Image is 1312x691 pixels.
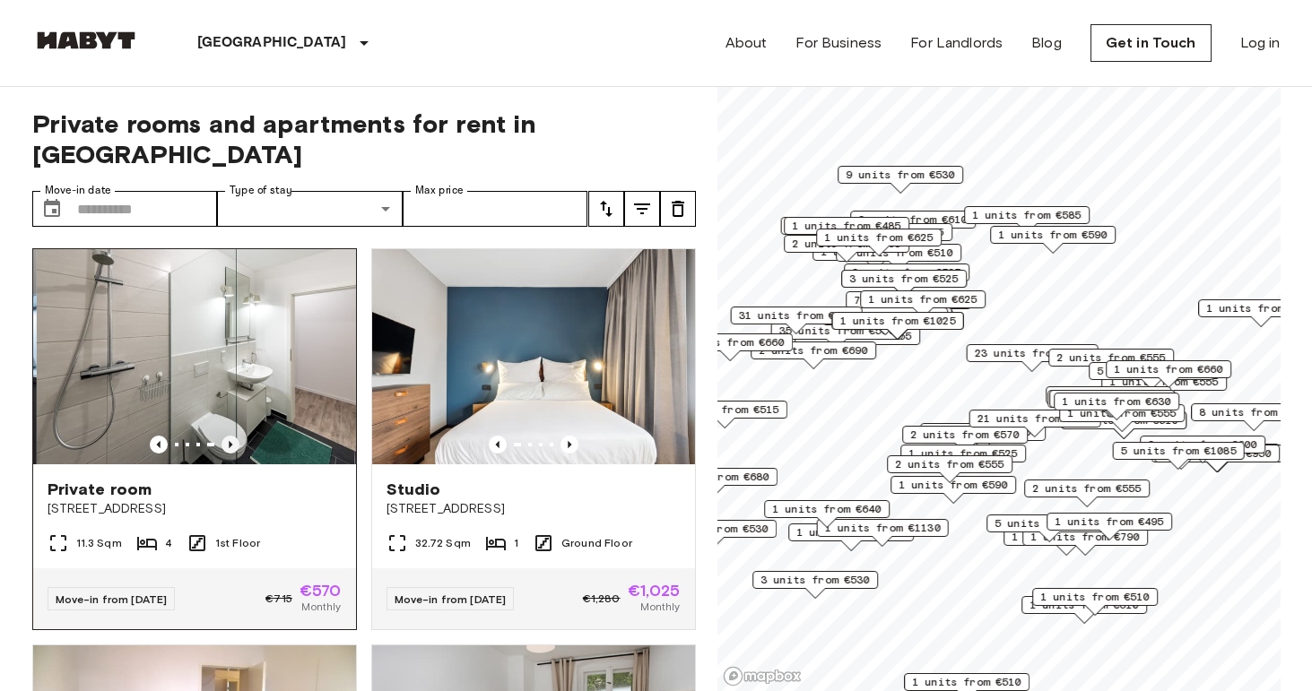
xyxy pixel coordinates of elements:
div: Map marker [986,514,1112,542]
div: Map marker [764,500,890,528]
div: Map marker [1154,445,1280,472]
span: [STREET_ADDRESS] [387,500,681,518]
button: Previous image [150,436,168,453]
span: 1 [514,535,518,551]
a: Mapbox logo [723,666,802,687]
a: Get in Touch [1090,24,1212,62]
span: Monthly [640,599,680,615]
span: 5 units from €660 [1097,363,1206,379]
span: Monthly [301,599,341,615]
span: 8 units from €570 [1199,404,1308,420]
div: Map marker [846,291,971,319]
span: 1 units from €590 [998,227,1108,243]
div: Map marker [1054,393,1179,420]
div: Map marker [651,520,777,548]
span: 21 units from €575 [977,410,1092,427]
div: Map marker [751,341,876,369]
span: 5 units from €590 [995,515,1104,531]
img: Marketing picture of unit DE-01-481-006-01 [372,249,695,464]
span: 1 units from €590 [899,477,1008,493]
span: 3 units from €555 [835,224,944,240]
div: Map marker [969,410,1100,437]
div: Map marker [784,217,909,245]
div: Map marker [1106,360,1231,388]
span: Studio [387,479,441,500]
div: Map marker [780,217,912,245]
img: Marketing picture of unit DE-01-12-003-01Q [36,249,359,464]
label: Max price [415,183,464,198]
span: 7 units from €585 [854,292,963,308]
span: 2 units from €555 [1056,350,1166,366]
div: Map marker [1024,479,1150,507]
div: Map marker [816,519,948,547]
a: Log in [1240,32,1281,54]
span: [STREET_ADDRESS] [48,500,342,518]
span: 31 units from €570 [738,307,854,324]
div: Map marker [920,423,1046,451]
div: Map marker [1059,404,1185,432]
span: €715 [265,591,292,607]
div: Map marker [816,229,942,256]
button: tune [624,191,660,227]
div: Map marker [887,455,1012,483]
span: 2 units from €510 [844,245,953,261]
div: Map marker [652,468,778,496]
div: Map marker [1112,442,1244,470]
div: Map marker [891,476,1016,504]
div: Map marker [1140,436,1265,463]
span: 1 units from €640 [1057,391,1167,407]
span: 3 units from €530 [760,572,870,588]
div: Map marker [831,312,963,340]
a: About [726,32,768,54]
span: 1 units from €680 [660,469,769,485]
div: Map marker [662,401,787,428]
div: Map marker [1046,386,1171,414]
label: Move-in date [45,183,111,198]
span: 1 units from €625 [868,291,977,307]
span: 1 units from €485 [792,218,901,234]
div: Map marker [1048,349,1174,376]
span: 4 units from €605 [928,424,1038,440]
span: 2 units from €570 [910,427,1020,443]
label: Type of stay [230,183,292,198]
div: Map marker [836,244,961,272]
a: Previous imagePrevious imagePrivate room[STREET_ADDRESS]11.3 Sqm41st FloorMove-in from [DATE]€715... [32,248,357,630]
span: 1 units from €570 [796,524,906,540]
span: 1 units from €640 [772,501,882,517]
div: Map marker [990,226,1116,254]
span: 2 units from €600 [1148,436,1257,453]
div: Map marker [667,333,793,361]
a: Blog [1031,32,1062,54]
span: 1 units from €630 [1062,393,1171,410]
button: tune [660,191,696,227]
span: 11.3 Sqm [76,535,122,551]
span: 1 units from €510 [1040,589,1150,605]
div: Map marker [841,270,967,298]
button: tune [588,191,624,227]
div: Map marker [788,523,914,551]
span: 2 units from €555 [1032,480,1142,497]
span: €1,280 [583,591,621,607]
div: Map marker [795,327,920,355]
div: Map marker [860,290,986,318]
img: Habyt [32,31,140,49]
span: €570 [300,583,342,599]
span: 1 units from €585 [972,207,1082,223]
div: Map marker [1047,390,1173,418]
div: Map marker [964,206,1090,234]
span: Ground Floor [561,535,632,551]
span: 1 units from €660 [675,334,785,350]
span: 1 units from €525 [908,445,1018,462]
span: 1 units from €610 [1030,597,1139,613]
span: 5 units from €1085 [1120,443,1236,459]
div: Map marker [752,571,878,599]
div: Map marker [1049,390,1175,418]
span: 1 units from €515 [670,402,779,418]
span: 3 units from €525 [852,264,961,281]
div: Map marker [900,445,1026,472]
span: 2 units from €610 [858,212,968,228]
span: 4 units from €530 [659,521,769,537]
span: 1 units from €660 [1114,361,1223,377]
span: 23 units from €530 [974,345,1090,361]
span: 1 units from €510 [912,674,1021,690]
